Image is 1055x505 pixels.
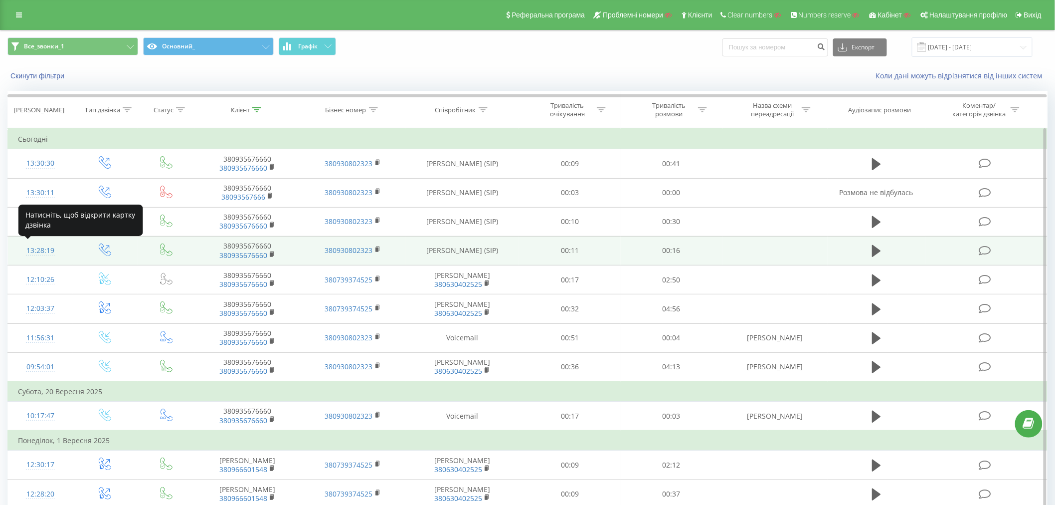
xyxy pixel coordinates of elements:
[325,489,373,499] a: 380739374525
[18,241,63,260] div: 13:28:19
[405,265,519,294] td: [PERSON_NAME]
[18,270,63,289] div: 12:10:26
[519,207,621,236] td: 00:10
[219,366,267,376] a: 380935676660
[7,71,69,80] button: Скинути фільтри
[621,294,722,323] td: 04:56
[746,101,799,118] div: Назва схеми переадресації
[405,451,519,480] td: [PERSON_NAME]
[325,333,373,342] a: 380930802323
[688,11,712,19] span: Клієнти
[194,402,300,431] td: 380935676660
[435,106,476,114] div: Співробітник
[18,154,63,173] div: 13:30:30
[8,431,1048,451] td: Понеділок, 1 Вересня 2025
[219,337,267,347] a: 380935676660
[621,149,722,178] td: 00:41
[621,236,722,265] td: 00:16
[519,178,621,207] td: 00:03
[621,265,722,294] td: 02:50
[722,38,828,56] input: Пошук за номером
[621,178,722,207] td: 00:00
[219,465,267,474] a: 380966601548
[8,382,1048,402] td: Субота, 20 Вересня 2025
[621,207,722,236] td: 00:30
[85,106,120,114] div: Тип дзвінка
[621,323,722,352] td: 00:04
[143,37,274,55] button: Основний_
[18,357,63,377] div: 09:54:01
[219,279,267,289] a: 380935676660
[434,279,482,289] a: 380630402525
[194,236,300,265] td: 380935676660
[405,236,519,265] td: [PERSON_NAME] (SIP)
[18,299,63,318] div: 12:03:37
[722,402,828,431] td: [PERSON_NAME]
[219,251,267,260] a: 380935676660
[219,163,267,173] a: 380935676660
[519,323,621,352] td: 00:51
[799,11,851,19] span: Numbers reserve
[325,362,373,371] a: 380930802323
[154,106,174,114] div: Статус
[219,494,267,503] a: 380966601548
[642,101,696,118] div: Тривалість розмови
[24,42,64,50] span: Все_звонки_1
[405,323,519,352] td: Voicemail
[18,328,63,348] div: 11:56:31
[325,460,373,470] a: 380739374525
[219,416,267,425] a: 380935676660
[405,294,519,323] td: [PERSON_NAME]
[878,11,902,19] span: Кабінет
[219,221,267,231] a: 380935676660
[279,37,336,55] button: Графік
[18,406,63,426] div: 10:17:47
[621,352,722,382] td: 04:13
[519,294,621,323] td: 00:32
[621,402,722,431] td: 00:03
[221,192,265,202] a: 38093567666
[405,402,519,431] td: Voicemail
[950,101,1008,118] div: Коментар/категорія дзвінка
[325,304,373,313] a: 380739374525
[194,323,300,352] td: 380935676660
[325,159,373,168] a: 380930802323
[194,451,300,480] td: [PERSON_NAME]
[194,352,300,382] td: 380935676660
[405,149,519,178] td: [PERSON_NAME] (SIP)
[18,455,63,475] div: 12:30:17
[194,178,300,207] td: 380935676660
[18,205,143,236] div: Натисніть, щоб відкрити картку дзвінка
[326,106,366,114] div: Бізнес номер
[231,106,250,114] div: Клієнт
[621,451,722,480] td: 02:12
[325,275,373,284] a: 380739374525
[840,188,913,197] span: Розмова не відбулась
[512,11,585,19] span: Реферальна програма
[519,265,621,294] td: 00:17
[325,246,373,255] a: 380930802323
[519,236,621,265] td: 00:11
[325,217,373,226] a: 380930802323
[541,101,594,118] div: Тривалість очікування
[194,294,300,323] td: 380935676660
[434,494,482,503] a: 380630402525
[7,37,138,55] button: Все_звонки_1
[194,207,300,236] td: 380935676660
[519,402,621,431] td: 00:17
[722,352,828,382] td: [PERSON_NAME]
[8,129,1048,149] td: Сьогодні
[603,11,663,19] span: Проблемні номери
[1024,11,1042,19] span: Вихід
[728,11,773,19] span: Clear numbers
[194,149,300,178] td: 380935676660
[194,265,300,294] td: 380935676660
[325,411,373,421] a: 380930802323
[405,207,519,236] td: [PERSON_NAME] (SIP)
[833,38,887,56] button: Експорт
[876,71,1048,80] a: Коли дані можуть відрізнятися вiд інших систем
[434,308,482,318] a: 380630402525
[434,366,482,376] a: 380630402525
[298,43,318,50] span: Графік
[519,149,621,178] td: 00:09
